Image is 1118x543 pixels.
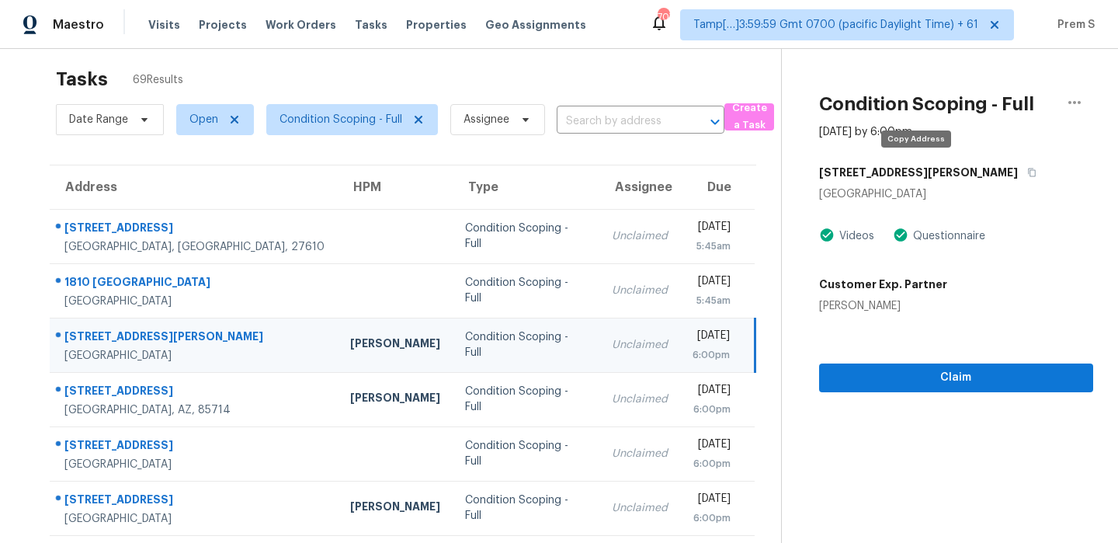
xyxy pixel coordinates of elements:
div: Condition Scoping - Full [465,329,587,360]
h2: Condition Scoping - Full [819,96,1034,112]
button: Claim [819,364,1093,392]
span: Tasks [355,19,387,30]
div: Unclaimed [612,337,668,353]
span: Geo Assignments [485,17,586,33]
div: [GEOGRAPHIC_DATA], AZ, 85714 [64,402,325,418]
input: Search by address [557,110,681,134]
div: [PERSON_NAME] [350,499,440,518]
div: [STREET_ADDRESS] [64,492,325,511]
h5: Customer Exp. Partner [819,277,947,292]
div: [PERSON_NAME] [350,336,440,355]
th: HPM [338,165,453,209]
div: [GEOGRAPHIC_DATA] [819,186,1093,202]
div: [DATE] [693,219,731,238]
button: Create a Task [724,103,774,131]
div: [DATE] [693,437,731,456]
h5: [STREET_ADDRESS][PERSON_NAME] [819,165,1018,180]
img: Artifact Present Icon [819,227,835,243]
div: [STREET_ADDRESS] [64,383,325,402]
div: Unclaimed [612,228,668,244]
div: [GEOGRAPHIC_DATA] [64,457,325,472]
div: [GEOGRAPHIC_DATA], [GEOGRAPHIC_DATA], 27610 [64,239,325,255]
div: Condition Scoping - Full [465,275,587,306]
div: [GEOGRAPHIC_DATA] [64,294,325,309]
div: [DATE] [693,491,731,510]
span: Open [189,112,218,127]
div: Questionnaire [908,228,985,244]
span: Condition Scoping - Full [279,112,402,127]
div: [PERSON_NAME] [819,298,947,314]
div: Unclaimed [612,446,668,461]
div: [GEOGRAPHIC_DATA] [64,511,325,527]
div: 6:00pm [693,402,731,417]
div: 5:45am [693,293,731,308]
div: 707 [658,9,668,25]
div: [STREET_ADDRESS] [64,437,325,457]
div: Unclaimed [612,283,668,298]
div: 6:00pm [693,510,731,526]
span: Work Orders [266,17,336,33]
h2: Tasks [56,71,108,87]
span: Claim [832,368,1081,388]
div: Unclaimed [612,392,668,407]
div: 1810 [GEOGRAPHIC_DATA] [64,274,325,294]
div: Unclaimed [612,500,668,516]
div: [DATE] by 6:00pm [819,124,912,140]
button: Open [704,111,726,133]
div: [DATE] [693,328,730,347]
div: [GEOGRAPHIC_DATA] [64,348,325,364]
div: [STREET_ADDRESS][PERSON_NAME] [64,329,325,348]
th: Address [50,165,338,209]
span: Visits [148,17,180,33]
div: Condition Scoping - Full [465,384,587,415]
span: Maestro [53,17,104,33]
div: [STREET_ADDRESS] [64,220,325,239]
div: 6:00pm [693,347,730,363]
div: [PERSON_NAME] [350,390,440,409]
div: Condition Scoping - Full [465,221,587,252]
span: Assignee [464,112,509,127]
span: Projects [199,17,247,33]
span: 69 Results [133,72,183,88]
span: Tamp[…]3:59:59 Gmt 0700 (pacific Daylight Time) + 61 [693,17,978,33]
div: Condition Scoping - Full [465,438,587,469]
span: Prem S [1051,17,1095,33]
div: [DATE] [693,382,731,402]
span: Properties [406,17,467,33]
span: Create a Task [732,99,766,135]
div: Condition Scoping - Full [465,493,587,524]
th: Due [680,165,755,209]
div: 5:45am [693,238,731,254]
div: Videos [835,228,874,244]
div: 6:00pm [693,456,731,472]
th: Type [453,165,599,209]
div: [DATE] [693,273,731,293]
th: Assignee [599,165,680,209]
img: Artifact Present Icon [893,227,908,243]
span: Date Range [69,112,128,127]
